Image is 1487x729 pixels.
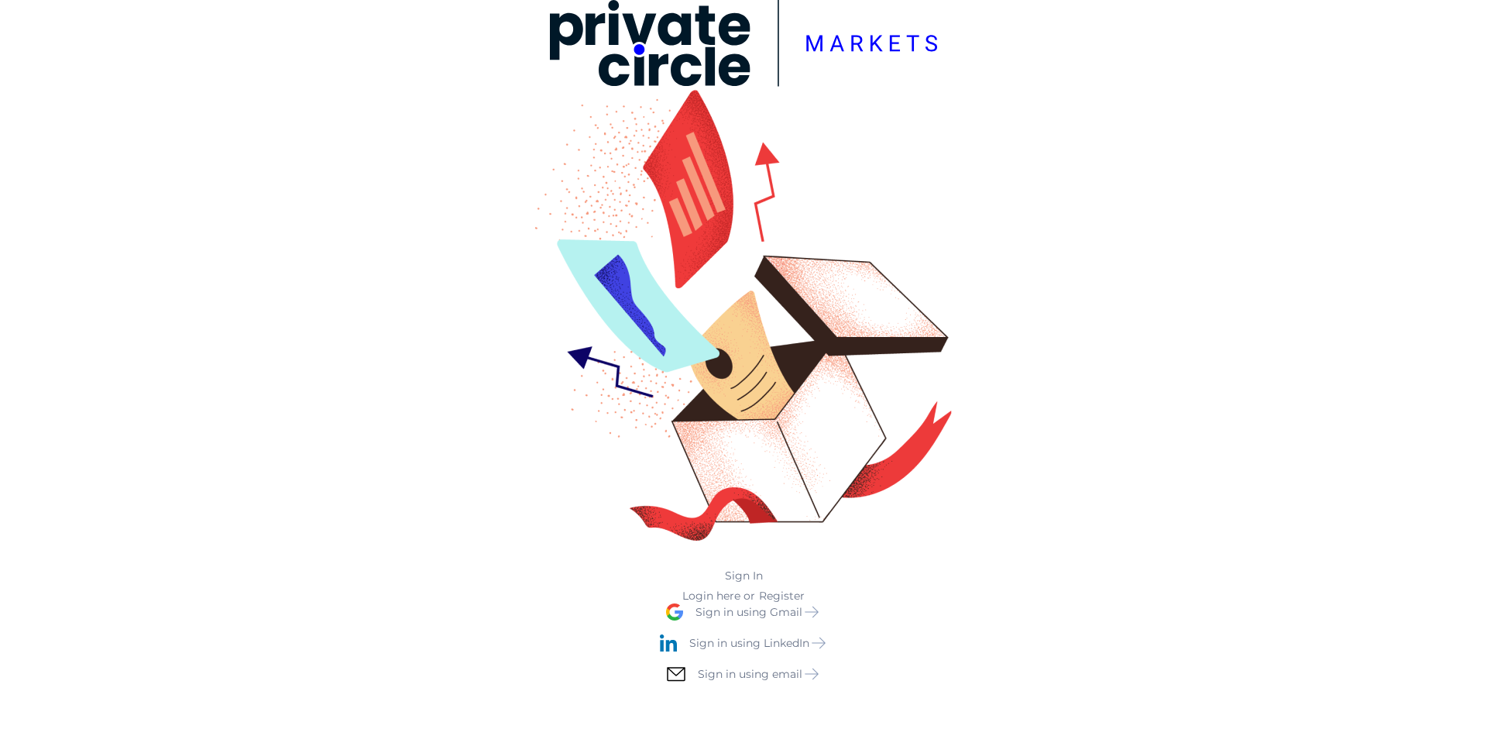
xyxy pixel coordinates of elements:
[666,603,683,621] img: google.png
[809,634,828,652] img: arrow-left.png
[682,589,755,603] span: Login here or
[695,605,802,619] div: Sign in using Gmail
[759,589,805,603] span: Register
[535,90,952,542] img: sign-in.png
[802,603,821,621] img: arrow-left.png
[660,634,677,652] img: linked-in.png
[667,667,685,682] img: basic-mail.png
[689,636,809,650] div: Sign in using LinkedIn
[725,569,763,583] div: Sign In
[698,667,802,681] div: Sign in using email
[802,665,821,683] img: arrow-left.png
